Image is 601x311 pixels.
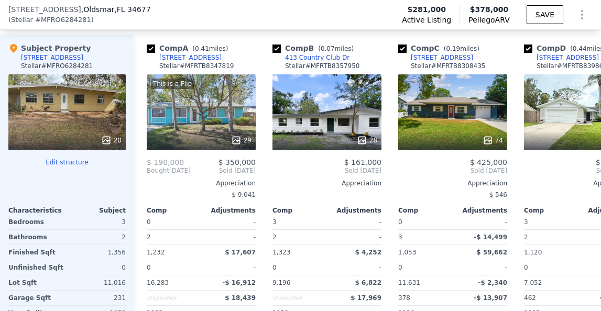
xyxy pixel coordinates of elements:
[231,135,252,146] div: 29
[470,5,509,14] span: $378,000
[408,4,446,15] span: $281,000
[147,43,232,53] div: Comp A
[272,166,381,175] span: Sold [DATE]
[524,206,578,215] div: Comp
[411,53,473,62] div: [STREET_ADDRESS]
[398,294,410,302] span: 378
[188,45,232,52] span: ( miles)
[8,43,91,53] div: Subject Property
[476,249,507,256] span: $ 59,662
[527,5,563,24] button: SAVE
[69,291,126,305] div: 231
[351,294,381,302] span: $ 17,969
[272,206,327,215] div: Comp
[314,45,358,52] span: ( miles)
[483,135,503,146] div: 74
[398,206,453,215] div: Comp
[453,206,507,215] div: Adjustments
[147,264,151,271] span: 0
[455,215,507,229] div: -
[272,187,381,202] div: -
[114,5,150,14] span: , FL 34677
[524,279,542,286] span: 7,052
[398,166,507,175] span: Sold [DATE]
[398,264,402,271] span: 0
[159,53,222,62] div: [STREET_ADDRESS]
[147,230,199,245] div: 2
[329,260,381,275] div: -
[524,53,599,62] a: [STREET_ADDRESS]
[398,230,451,245] div: 3
[8,206,67,215] div: Characteristics
[225,294,256,302] span: $ 18,439
[218,158,256,166] span: $ 350,000
[8,4,81,15] span: [STREET_ADDRESS]
[272,230,325,245] div: 2
[272,249,290,256] span: 1,323
[203,230,256,245] div: -
[222,279,256,286] span: -$ 16,912
[147,279,169,286] span: 16,283
[69,275,126,290] div: 11,016
[398,43,484,53] div: Comp C
[440,45,484,52] span: ( miles)
[147,179,256,187] div: Appreciation
[272,218,277,226] span: 3
[8,158,126,166] button: Edit structure
[147,53,222,62] a: [STREET_ADDRESS]
[21,53,83,62] div: [STREET_ADDRESS]
[572,4,593,25] button: Show Options
[272,179,381,187] div: Appreciation
[147,218,151,226] span: 0
[147,166,169,175] span: Bought
[8,260,65,275] div: Unfinished Sqft
[147,249,165,256] span: 1,232
[8,275,65,290] div: Lot Sqft
[524,218,528,226] span: 3
[285,53,349,62] div: 413 Country Club Dr
[272,43,358,53] div: Comp B
[11,15,33,25] span: Stellar
[524,249,542,256] span: 1,120
[321,45,335,52] span: 0.07
[147,166,191,175] div: [DATE]
[69,215,126,229] div: 3
[69,245,126,260] div: 1,356
[203,215,256,229] div: -
[272,53,349,62] a: 413 Country Club Dr
[398,218,402,226] span: 0
[446,45,460,52] span: 0.19
[159,62,234,70] div: Stellar # MFRTB8347819
[357,135,377,146] div: 28
[411,62,485,70] div: Stellar # MFRTB8308435
[151,79,194,89] div: This is a Flip
[344,158,381,166] span: $ 161,000
[355,279,381,286] span: $ 6,822
[8,291,65,305] div: Garage Sqft
[329,230,381,245] div: -
[101,135,122,146] div: 20
[524,230,576,245] div: 2
[8,15,94,25] div: ( )
[537,53,599,62] div: [STREET_ADDRESS]
[195,45,209,52] span: 0.41
[147,158,184,166] span: $ 190,000
[398,53,473,62] a: [STREET_ADDRESS]
[81,4,151,15] span: , Oldsmar
[67,206,126,215] div: Subject
[285,62,359,70] div: Stellar # MFRTB8357950
[355,249,381,256] span: $ 4,252
[21,62,93,70] div: Stellar # MFRO6284281
[398,279,420,286] span: 11,631
[232,191,256,198] span: $ 9,041
[225,249,256,256] span: $ 17,607
[272,279,290,286] span: 9,196
[573,45,587,52] span: 0.44
[8,245,65,260] div: Finished Sqft
[524,294,536,302] span: 462
[474,294,507,302] span: -$ 13,907
[329,215,381,229] div: -
[455,260,507,275] div: -
[35,15,91,25] span: # MFRO6284281
[468,15,510,25] span: Pellego ARV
